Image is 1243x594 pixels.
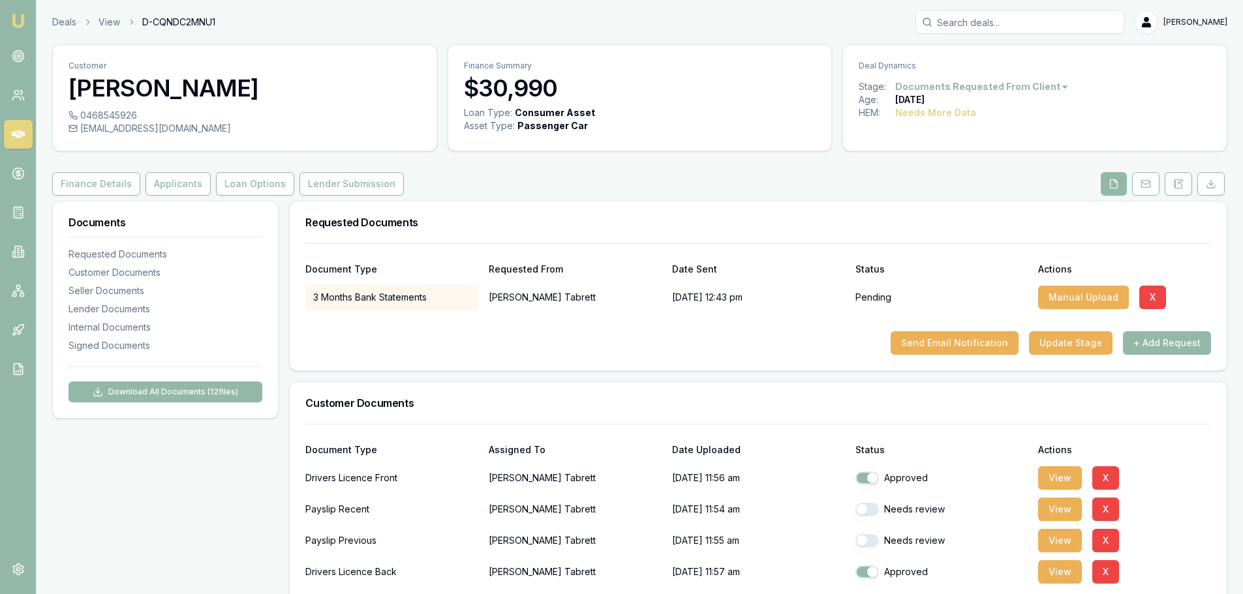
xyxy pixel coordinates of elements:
[69,217,262,228] h3: Documents
[69,109,421,122] div: 0468545926
[1038,466,1082,490] button: View
[146,172,211,196] button: Applicants
[69,381,262,402] button: Download All Documents (12files)
[855,565,1028,578] div: Approved
[855,534,1028,547] div: Needs review
[143,172,213,196] a: Applicants
[69,339,262,352] div: Signed Documents
[69,75,421,101] h3: [PERSON_NAME]
[672,496,845,522] p: [DATE] 11:54 am
[855,265,1028,274] div: Status
[52,172,143,196] a: Finance Details
[305,398,1211,408] h3: Customer Documents
[1092,560,1119,584] button: X
[1038,445,1211,454] div: Actions
[1038,529,1082,552] button: View
[305,265,478,274] div: Document Type
[142,16,215,29] span: D-CQNDC2MNU1
[855,503,1028,516] div: Needs review
[99,16,120,29] a: View
[464,75,816,101] h3: $30,990
[672,527,845,554] p: [DATE] 11:55 am
[515,106,595,119] div: Consumer Asset
[1139,286,1166,309] button: X
[52,16,76,29] a: Deals
[672,465,845,491] p: [DATE] 11:56 am
[489,496,662,522] p: [PERSON_NAME] Tabrett
[1038,286,1129,309] button: Manual Upload
[489,527,662,554] p: [PERSON_NAME] Tabrett
[1038,265,1211,274] div: Actions
[915,10,1124,34] input: Search deals
[489,445,662,454] div: Assigned To
[305,445,478,454] div: Document Type
[672,445,845,454] div: Date Uploaded
[891,331,1019,355] button: Send Email Notification
[305,217,1211,228] h3: Requested Documents
[489,465,662,491] p: [PERSON_NAME] Tabrett
[895,106,976,119] div: Needs More Data
[305,465,478,491] div: Drivers Licence Front
[672,559,845,585] p: [DATE] 11:57 am
[69,284,262,297] div: Seller Documents
[305,496,478,522] div: Payslip Recent
[216,172,294,196] button: Loan Options
[859,106,895,119] div: HEM:
[464,61,816,71] p: Finance Summary
[859,93,895,106] div: Age:
[855,291,891,304] p: Pending
[1038,560,1082,584] button: View
[859,80,895,93] div: Stage:
[1092,529,1119,552] button: X
[489,559,662,585] p: [PERSON_NAME] Tabrett
[1163,17,1227,27] span: [PERSON_NAME]
[1092,466,1119,490] button: X
[305,527,478,554] div: Payslip Previous
[10,13,26,29] img: emu-icon-u.png
[69,266,262,279] div: Customer Documents
[1029,331,1113,355] button: Update Stage
[52,16,215,29] nav: breadcrumb
[69,122,421,135] div: [EMAIL_ADDRESS][DOMAIN_NAME]
[464,106,512,119] div: Loan Type:
[489,265,662,274] div: Requested From
[895,93,925,106] div: [DATE]
[855,471,1028,484] div: Approved
[69,248,262,261] div: Requested Documents
[52,172,140,196] button: Finance Details
[305,284,478,310] div: 3 Months Bank Statements
[1092,497,1119,521] button: X
[305,559,478,585] div: Drivers Licence Back
[1038,497,1082,521] button: View
[464,119,515,132] div: Asset Type :
[69,321,262,334] div: Internal Documents
[517,119,588,132] div: Passenger Car
[213,172,297,196] a: Loan Options
[672,265,845,274] div: Date Sent
[69,61,421,71] p: Customer
[1123,331,1211,355] button: + Add Request
[69,303,262,316] div: Lender Documents
[297,172,407,196] a: Lender Submission
[855,445,1028,454] div: Status
[672,284,845,310] div: [DATE] 12:43 pm
[895,80,1069,93] button: Documents Requested From Client
[859,61,1211,71] p: Deal Dynamics
[299,172,404,196] button: Lender Submission
[489,284,662,310] p: [PERSON_NAME] Tabrett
